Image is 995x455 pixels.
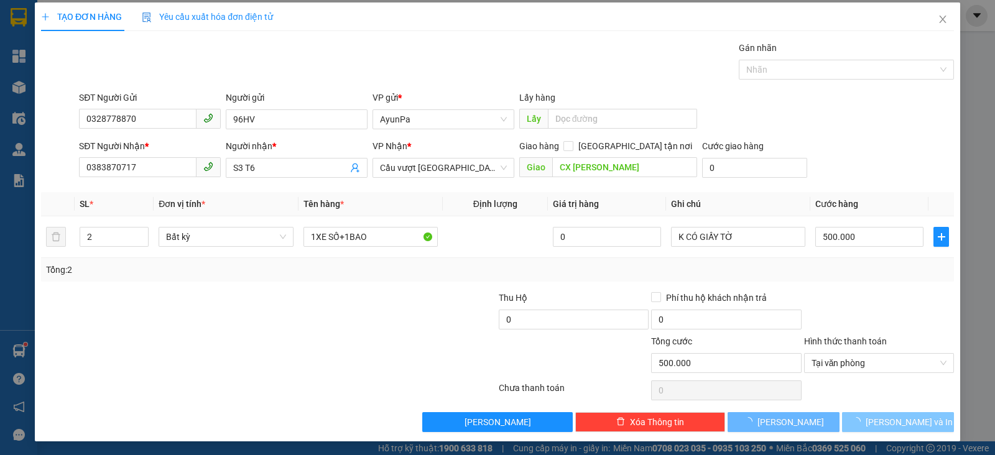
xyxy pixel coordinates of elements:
[852,417,866,426] span: loading
[519,157,552,177] span: Giao
[46,263,385,277] div: Tổng: 2
[303,227,438,247] input: VD: Bàn, Ghế
[226,91,368,104] div: Người gửi
[651,336,692,346] span: Tổng cước
[812,354,946,372] span: Tại văn phòng
[499,293,527,303] span: Thu Hộ
[548,109,698,129] input: Dọc đường
[159,199,205,209] span: Đơn vị tính
[702,141,764,151] label: Cước giao hàng
[573,139,697,153] span: [GEOGRAPHIC_DATA] tận nơi
[111,47,135,62] span: Gửi:
[925,2,960,37] button: Close
[303,199,344,209] span: Tên hàng
[80,199,90,209] span: SL
[79,139,221,153] div: SĐT Người Nhận
[111,34,157,43] span: [DATE] 15:04
[226,139,368,153] div: Người nhận
[666,192,810,216] th: Ghi chú
[46,227,66,247] button: delete
[815,199,858,209] span: Cước hàng
[142,12,152,22] img: icon
[473,199,517,209] span: Định lượng
[519,109,548,129] span: Lấy
[373,141,407,151] span: VP Nhận
[630,415,684,429] span: Xóa Thông tin
[671,227,805,247] input: Ghi Chú
[350,163,360,173] span: user-add
[938,14,948,24] span: close
[519,93,555,103] span: Lấy hàng
[32,9,83,27] b: Cô Hai
[422,412,572,432] button: [PERSON_NAME]
[842,412,954,432] button: [PERSON_NAME] và In
[702,158,807,178] input: Cước giao hàng
[616,417,625,427] span: delete
[41,12,122,22] span: TẠO ĐƠN HÀNG
[552,157,698,177] input: Dọc đường
[553,227,661,247] input: 0
[497,381,650,403] div: Chưa thanh toán
[465,415,531,429] span: [PERSON_NAME]
[575,412,725,432] button: deleteXóa Thông tin
[661,291,772,305] span: Phí thu hộ khách nhận trả
[111,86,134,108] span: 1B
[739,43,777,53] label: Gán nhãn
[933,227,949,247] button: plus
[79,91,221,104] div: SĐT Người Gửi
[804,336,887,346] label: Hình thức thanh toán
[553,199,599,209] span: Giá trị hàng
[728,412,840,432] button: [PERSON_NAME]
[380,110,507,129] span: AyunPa
[757,415,824,429] span: [PERSON_NAME]
[41,12,50,21] span: plus
[142,12,273,22] span: Yêu cầu xuất hóa đơn điện tử
[519,141,559,151] span: Giao hàng
[934,232,948,242] span: plus
[866,415,953,429] span: [PERSON_NAME] và In
[6,39,68,58] h2: 4LH5F7JQ
[373,91,514,104] div: VP gửi
[203,162,213,172] span: phone
[744,417,757,426] span: loading
[111,68,155,83] span: AyunPa
[203,113,213,123] span: phone
[166,227,285,246] span: Bất kỳ
[380,159,507,177] span: Cầu vượt Bình Phước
